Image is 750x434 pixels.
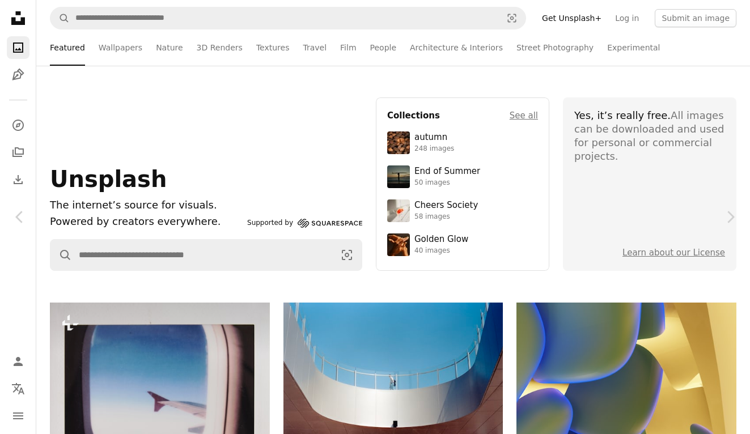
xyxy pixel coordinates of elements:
a: Textures [256,29,290,66]
a: Supported by [247,216,362,230]
a: Abstract organic shapes with blue and yellow gradients [516,371,736,381]
a: See all [510,109,538,122]
a: Wallpapers [99,29,142,66]
a: Modern architecture with a person on a balcony [283,371,503,381]
a: End of Summer50 images [387,165,538,188]
a: Architecture & Interiors [410,29,503,66]
a: People [370,29,397,66]
a: Log in / Sign up [7,350,29,373]
p: Powered by creators everywhere. [50,214,243,230]
a: Get Unsplash+ [535,9,608,27]
h1: The internet’s source for visuals. [50,197,243,214]
button: Search Unsplash [50,7,70,29]
a: Cheers Society58 images [387,199,538,222]
div: 248 images [414,144,454,154]
div: End of Summer [414,166,480,177]
div: autumn [414,132,454,143]
form: Find visuals sitewide [50,7,526,29]
a: Next [710,163,750,271]
a: Golden Glow40 images [387,233,538,256]
img: premium_photo-1754759085924-d6c35cb5b7a4 [387,233,410,256]
div: 50 images [414,178,480,188]
a: Illustrations [7,63,29,86]
div: All images can be downloaded and used for personal or commercial projects. [574,109,725,163]
button: Language [7,377,29,400]
form: Find visuals sitewide [50,239,362,271]
a: Learn about our License [622,248,725,258]
a: Collections [7,141,29,164]
a: autumn248 images [387,131,538,154]
div: Cheers Society [414,200,478,211]
div: Golden Glow [414,234,468,245]
img: photo-1637983927634-619de4ccecac [387,131,410,154]
a: Film [340,29,356,66]
a: Experimental [607,29,660,66]
h4: Collections [387,109,440,122]
button: Search Unsplash [50,240,72,270]
img: photo-1610218588353-03e3130b0e2d [387,199,410,222]
div: 40 images [414,246,468,256]
img: premium_photo-1754398386796-ea3dec2a6302 [387,165,410,188]
a: Explore [7,114,29,137]
span: Yes, it’s really free. [574,109,671,121]
a: Street Photography [516,29,594,66]
span: Unsplash [50,166,167,192]
button: Visual search [332,240,362,270]
a: Nature [156,29,183,66]
div: 58 images [414,212,478,222]
button: Menu [7,405,29,427]
a: Log in [608,9,646,27]
a: Photos [7,36,29,59]
a: Travel [303,29,327,66]
button: Visual search [498,7,526,29]
button: Submit an image [655,9,736,27]
a: 3D Renders [197,29,243,66]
